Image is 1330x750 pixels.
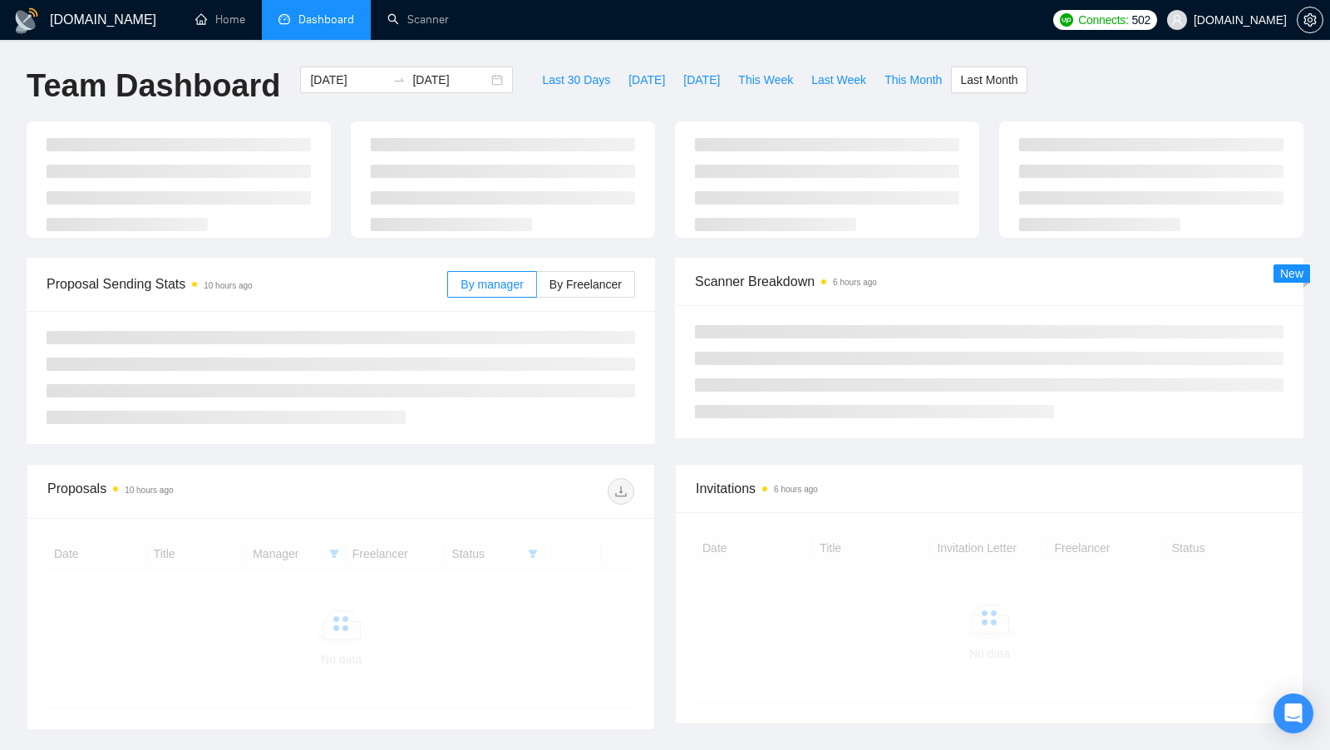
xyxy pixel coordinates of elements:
[1171,14,1183,26] span: user
[683,71,720,89] span: [DATE]
[412,71,488,89] input: End date
[1280,267,1303,280] span: New
[695,271,1283,292] span: Scanner Breakdown
[13,7,40,34] img: logo
[1132,11,1150,29] span: 502
[387,12,449,27] a: searchScanner
[1297,7,1323,33] button: setting
[1060,13,1073,27] img: upwork-logo.png
[774,485,818,494] time: 6 hours ago
[1297,13,1323,27] a: setting
[298,12,354,27] span: Dashboard
[195,12,245,27] a: homeHome
[549,278,622,291] span: By Freelancer
[278,13,290,25] span: dashboard
[392,73,406,86] span: swap-right
[125,486,173,495] time: 10 hours ago
[696,478,1283,499] span: Invitations
[884,71,942,89] span: This Month
[542,71,610,89] span: Last 30 Days
[47,274,447,294] span: Proposal Sending Stats
[875,67,951,93] button: This Month
[951,67,1027,93] button: Last Month
[533,67,619,93] button: Last 30 Days
[392,73,406,86] span: to
[802,67,875,93] button: Last Week
[1298,13,1323,27] span: setting
[960,71,1017,89] span: Last Month
[833,278,877,287] time: 6 hours ago
[27,67,280,106] h1: Team Dashboard
[1273,693,1313,733] div: Open Intercom Messenger
[674,67,729,93] button: [DATE]
[619,67,674,93] button: [DATE]
[628,71,665,89] span: [DATE]
[204,281,252,290] time: 10 hours ago
[738,71,793,89] span: This Week
[461,278,523,291] span: By manager
[811,71,866,89] span: Last Week
[1078,11,1128,29] span: Connects:
[47,478,341,505] div: Proposals
[310,71,386,89] input: Start date
[729,67,802,93] button: This Week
